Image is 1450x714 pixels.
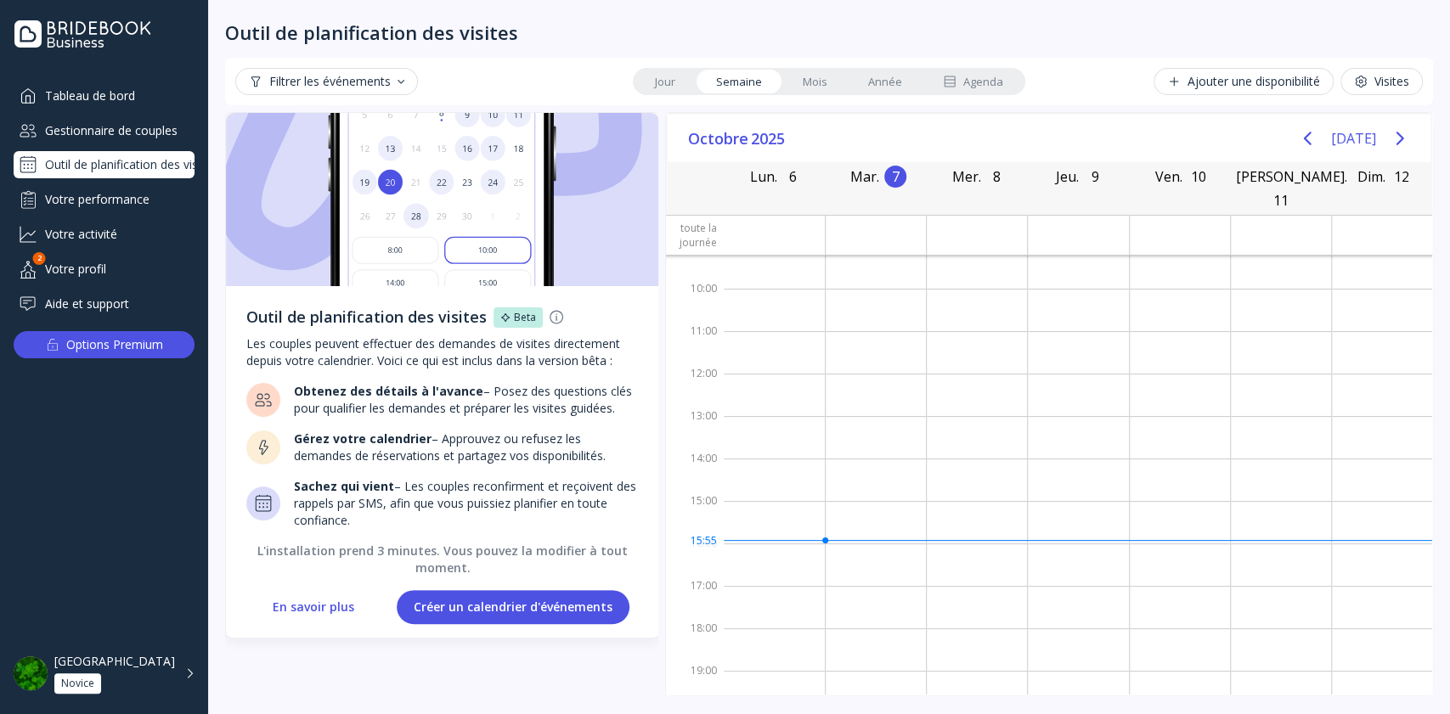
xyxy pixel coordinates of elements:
div: Filtrer les événements [249,75,404,88]
button: Filtrer les événements [235,68,418,95]
a: Aide et support [14,290,195,318]
a: Votre activité [14,220,195,248]
img: dpr=2,fit=cover,g=face,w=48,h=48 [14,656,48,690]
div: Agenda [943,74,1003,90]
span: 2025 [751,126,787,151]
button: Previous page [1290,121,1324,155]
button: Créer un calendrier d'événements [397,590,629,624]
div: 7 [884,166,906,188]
a: Gestionnaire de couples [14,116,195,144]
span: Octobre [688,126,751,151]
a: Tableau de bord [14,82,195,110]
div: 15:00 [666,491,724,533]
div: Jeu. [1051,165,1084,188]
div: Mer. [946,165,985,188]
div: Lun. [745,165,782,188]
div: 10:00 [666,278,724,321]
a: Année [848,70,922,93]
strong: Sachez qui vient [294,478,394,494]
button: Next page [1383,121,1417,155]
div: 6 [782,166,804,188]
div: Visites [1354,75,1409,88]
div: Novice [61,677,94,690]
button: [DATE] [1331,123,1376,154]
div: – Posez des questions clés pour qualifier les demandes et préparer les visites guidées. [294,383,639,417]
div: 17:00 [666,576,724,618]
div: 11:00 [666,321,724,363]
a: Outil de planification des visites [14,151,195,178]
div: Outil de planification des visites [225,20,518,44]
div: 12 [1390,166,1412,188]
a: Mois [782,70,848,93]
a: Semaine [696,70,782,93]
div: 8 [985,166,1007,188]
strong: Obtenez des détails à l'avance [294,383,483,399]
iframe: Chat Widget [1365,632,1450,714]
button: Options Premium [14,331,195,358]
div: Les couples peuvent effectuer des demandes de visites directement depuis votre calendrier. Voici ... [246,335,639,369]
div: 9 [1084,166,1106,188]
div: [GEOGRAPHIC_DATA] [54,654,175,669]
div: Votre profil [14,255,195,283]
strong: Gérez votre calendrier [294,430,432,447]
div: 2 [33,252,46,265]
div: Toute la journée [666,216,724,255]
button: Ajouter une disponibilité [1154,68,1334,95]
div: 19:00 [666,661,724,703]
div: Options Premium [66,333,163,357]
button: En savoir plus [256,590,371,624]
a: Jour [635,70,696,93]
button: Octobre2025 [681,126,794,151]
div: – Les couples reconfirment et reçoivent des rappels par SMS, afin que vous puissiez planifier en ... [294,478,639,529]
a: Votre profil2 [14,255,195,283]
div: 18:00 [666,618,724,661]
div: Mar. [845,165,884,188]
div: 11 [1270,189,1292,211]
div: 10 [1188,166,1210,188]
div: 13:00 [666,406,724,448]
div: – Approuvez ou refusez les demandes de réservations et partagez vos disponibilités. [294,430,639,464]
div: Beta [514,311,536,324]
div: Dim. [1351,165,1390,188]
div: 12:00 [666,363,724,406]
div: [PERSON_NAME]. [1231,165,1352,188]
div: L'installation prend 3 minutes. Vous pouvez la modifier à tout moment. [246,543,639,576]
a: Votre performance [14,185,195,213]
div: 16:00 [666,533,724,576]
div: 09:00 [666,236,724,278]
div: Ajouter une disponibilité [1167,75,1320,88]
div: 14:00 [666,448,724,491]
button: Visites [1340,68,1423,95]
div: Outil de planification des visites [246,306,487,329]
div: Ven. [1150,165,1188,188]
